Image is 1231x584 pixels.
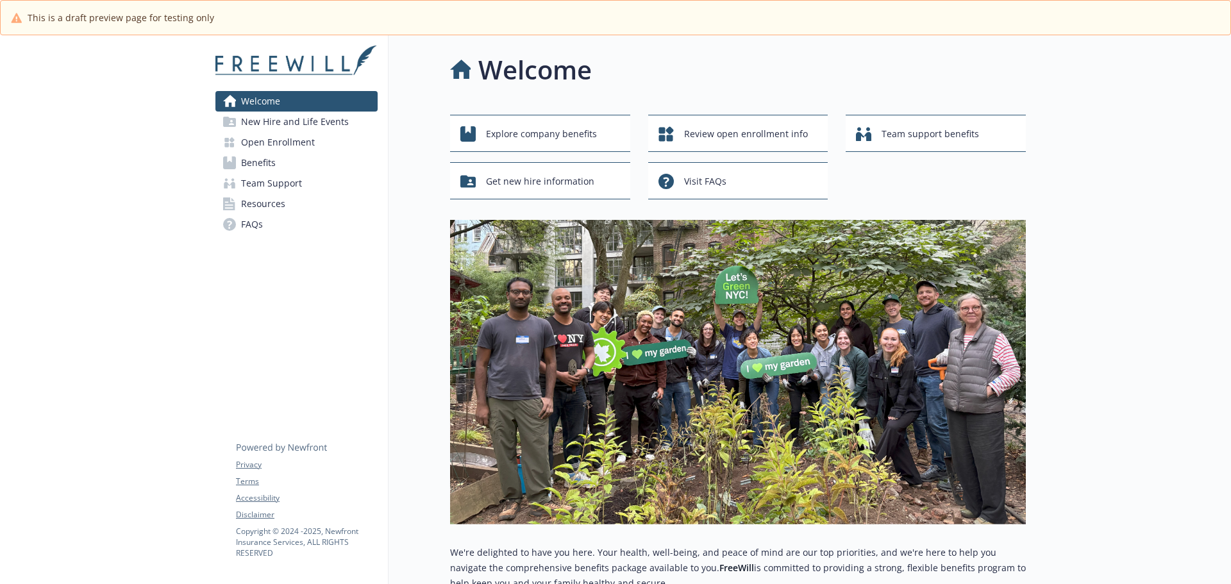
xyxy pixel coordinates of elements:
[28,11,214,24] span: This is a draft preview page for testing only
[486,122,597,146] span: Explore company benefits
[236,526,377,558] p: Copyright © 2024 - 2025 , Newfront Insurance Services, ALL RIGHTS RESERVED
[215,132,378,153] a: Open Enrollment
[236,476,377,487] a: Terms
[215,214,378,235] a: FAQs
[215,153,378,173] a: Benefits
[648,115,828,152] button: Review open enrollment info
[684,169,726,194] span: Visit FAQs
[450,162,630,199] button: Get new hire information
[241,153,276,173] span: Benefits
[450,220,1026,524] img: overview page banner
[241,173,302,194] span: Team Support
[215,173,378,194] a: Team Support
[478,51,592,89] h1: Welcome
[241,194,285,214] span: Resources
[241,132,315,153] span: Open Enrollment
[215,112,378,132] a: New Hire and Life Events
[236,492,377,504] a: Accessibility
[719,562,754,574] strong: FreeWill
[882,122,979,146] span: Team support benefits
[648,162,828,199] button: Visit FAQs
[215,91,378,112] a: Welcome
[684,122,808,146] span: Review open enrollment info
[215,194,378,214] a: Resources
[236,509,377,521] a: Disclaimer
[241,91,280,112] span: Welcome
[236,459,377,471] a: Privacy
[241,112,349,132] span: New Hire and Life Events
[846,115,1026,152] button: Team support benefits
[450,115,630,152] button: Explore company benefits
[241,214,263,235] span: FAQs
[486,169,594,194] span: Get new hire information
